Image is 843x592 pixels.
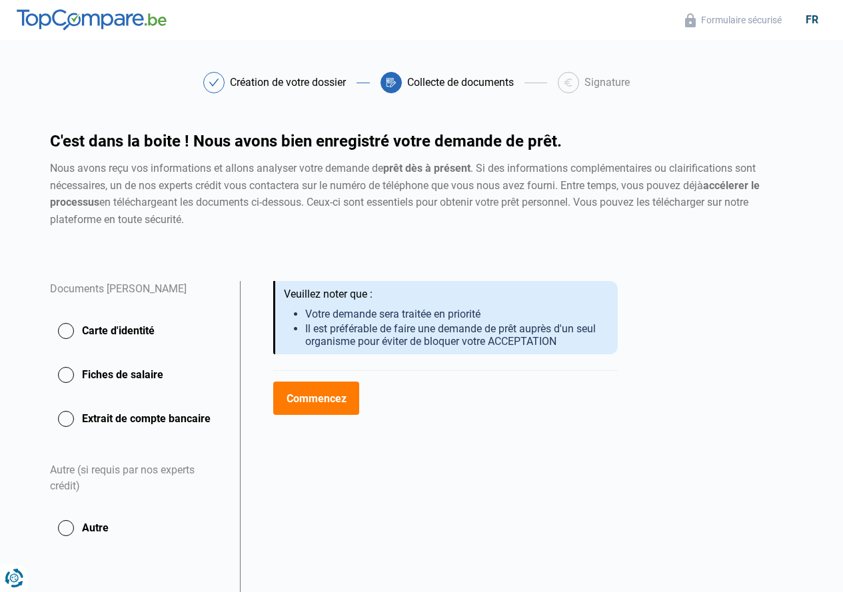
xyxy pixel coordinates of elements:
div: Collecte de documents [407,77,514,88]
div: fr [798,13,826,26]
button: Formulaire sécurisé [681,13,786,28]
div: Autre (si requis par nos experts crédit) [50,446,224,511]
img: TopCompare.be [17,9,167,31]
li: Votre demande sera traitée en priorité [305,308,608,320]
div: Veuillez noter que : [284,288,608,301]
li: Il est préférable de faire une demande de prêt auprès d'un seul organisme pour éviter de bloquer ... [305,322,608,348]
button: Autre [50,511,224,545]
button: Commencez [273,382,359,415]
div: Nous avons reçu vos informations et allons analyser votre demande de . Si des informations complé... [50,160,794,228]
button: Fiches de salaire [50,358,224,392]
div: Documents [PERSON_NAME] [50,281,224,314]
div: Création de votre dossier [230,77,346,88]
h1: C'est dans la boite ! Nous avons bien enregistré votre demande de prêt. [50,133,794,149]
strong: prêt dès à présent [383,162,470,174]
button: Carte d'identité [50,314,224,348]
button: Extrait de compte bancaire [50,402,224,436]
div: Signature [584,77,630,88]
